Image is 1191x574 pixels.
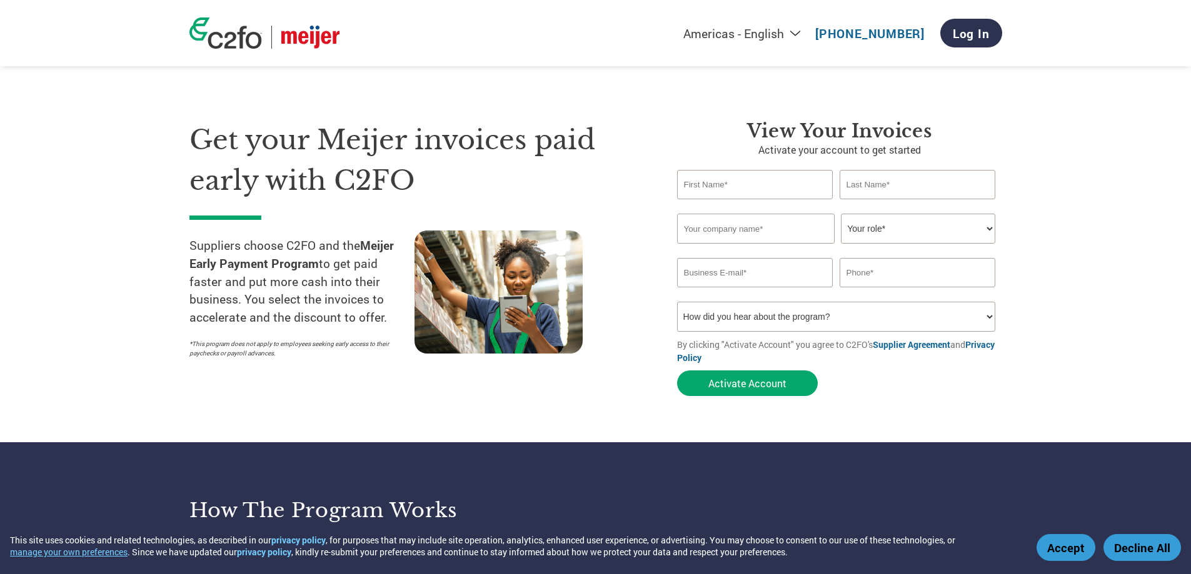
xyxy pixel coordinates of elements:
button: Accept [1037,534,1095,561]
a: Log In [940,19,1002,47]
h3: View Your Invoices [677,120,1002,142]
div: Inavlid Email Address [677,289,833,297]
div: Inavlid Phone Number [840,289,996,297]
div: Invalid first name or first name is too long [677,200,833,209]
img: Meijer [281,26,339,49]
input: Phone* [840,258,996,287]
input: Invalid Email format [677,258,833,287]
div: Invalid company name or company name is too long [677,245,996,253]
a: [PHONE_NUMBER] [815,26,925,41]
input: First Name* [677,170,833,199]
img: c2fo logo [189,17,262,49]
a: privacy policy [271,534,326,546]
a: privacy policy [237,546,291,558]
div: This site uses cookies and related technologies, as described in our , for purposes that may incl... [10,534,1018,558]
p: By clicking "Activate Account" you agree to C2FO's and [677,338,1002,364]
select: Title/Role [841,214,995,244]
h1: Get your Meijer invoices paid early with C2FO [189,120,640,200]
button: manage your own preferences [10,546,128,558]
h3: How the program works [189,498,580,523]
button: Decline All [1103,534,1181,561]
a: Privacy Policy [677,339,995,364]
input: Last Name* [840,170,996,199]
button: Activate Account [677,370,818,396]
a: Supplier Agreement [873,339,950,350]
p: Activate your account to get started [677,142,1002,157]
p: Suppliers choose C2FO and the to get paid faster and put more cash into their business. You selec... [189,237,415,327]
img: supply chain worker [415,230,583,354]
input: Your company name* [677,214,835,244]
strong: Meijer Early Payment Program [189,237,394,271]
div: Invalid last name or last name is too long [840,200,996,209]
p: *This program does not apply to employees seeking early access to their paychecks or payroll adva... [189,339,402,358]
